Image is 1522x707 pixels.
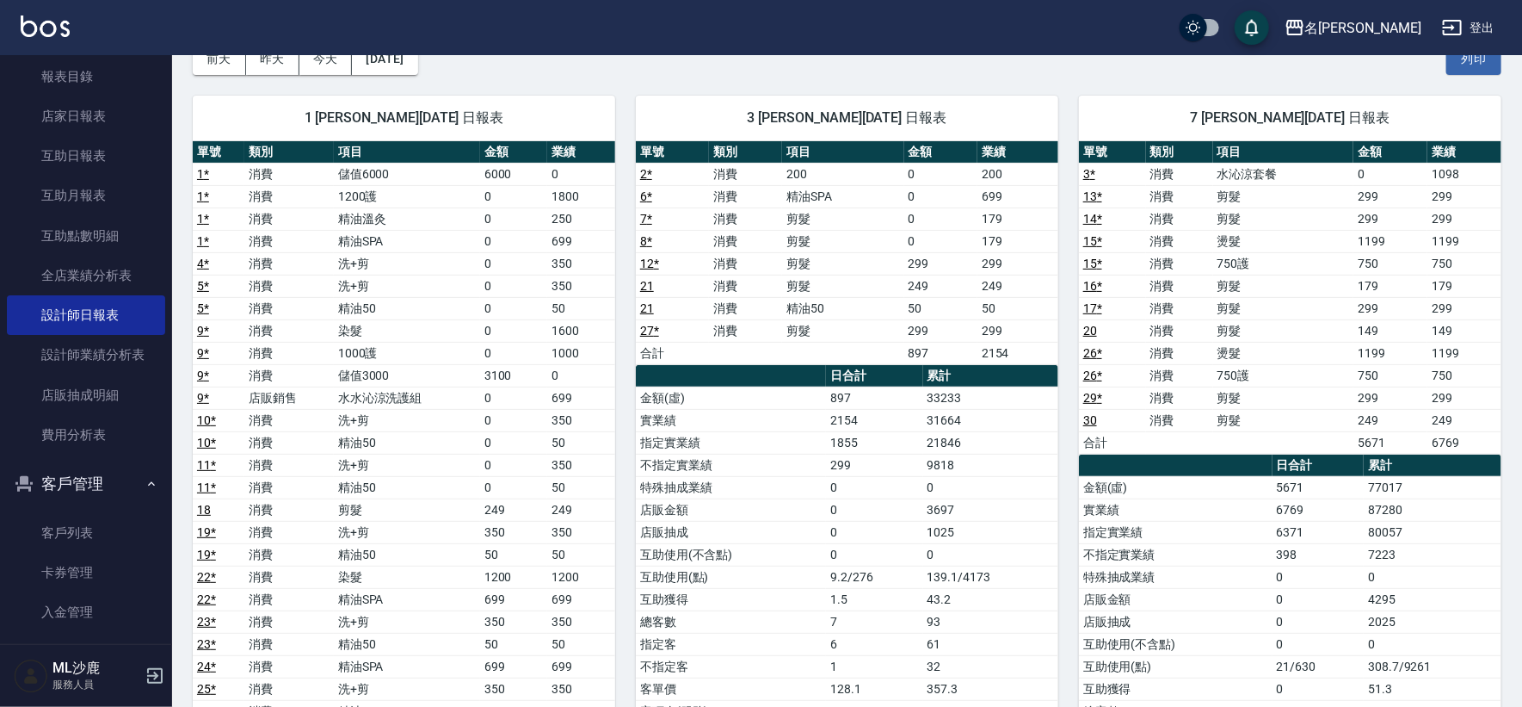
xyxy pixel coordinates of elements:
td: 0 [1353,163,1427,185]
td: 299 [977,319,1058,342]
td: 6000 [480,163,548,185]
td: 儲值3000 [334,364,480,387]
td: 消費 [244,252,334,275]
td: 350 [547,275,615,297]
td: 0 [1272,566,1365,588]
td: 0 [547,163,615,185]
td: 0 [480,431,548,454]
td: 7223 [1364,543,1501,566]
a: 21 [640,279,654,293]
td: 0 [480,387,548,409]
td: 0 [904,230,977,252]
td: 消費 [244,499,334,521]
td: 精油SPA [334,588,480,611]
h5: ML沙鹿 [52,660,140,677]
td: 299 [1353,387,1427,409]
td: 不指定客 [636,655,826,678]
td: 剪髮 [782,230,903,252]
td: 消費 [244,633,334,655]
td: 299 [1353,208,1427,230]
th: 累計 [1364,455,1501,477]
td: 精油SPA [334,230,480,252]
td: 350 [480,611,548,633]
td: 消費 [244,543,334,566]
td: 消費 [1146,342,1213,364]
td: 0 [480,409,548,431]
td: 0 [1272,588,1365,611]
td: 0 [480,185,548,208]
td: 精油50 [334,543,480,566]
button: 列印 [1446,43,1501,75]
td: 店販金額 [1079,588,1272,611]
td: 1 [826,655,922,678]
td: 消費 [244,364,334,387]
td: 消費 [244,185,334,208]
td: 0 [1364,633,1501,655]
td: 1600 [547,319,615,342]
td: 不指定實業績 [1079,543,1272,566]
td: 精油50 [334,476,480,499]
div: 名[PERSON_NAME] [1305,17,1421,39]
td: 350 [547,454,615,476]
td: 消費 [1146,185,1213,208]
td: 合計 [1079,431,1146,454]
td: 消費 [709,275,782,297]
td: 消費 [244,476,334,499]
td: 1098 [1427,163,1501,185]
a: 全店業績分析表 [7,256,165,295]
th: 日合計 [1272,455,1365,477]
td: 1800 [547,185,615,208]
td: 消費 [244,588,334,611]
td: 87280 [1364,499,1501,521]
td: 消費 [244,319,334,342]
td: 50 [480,633,548,655]
td: 洗+剪 [334,454,480,476]
td: 剪髮 [1213,275,1354,297]
td: 299 [826,454,922,476]
td: 燙髮 [1213,342,1354,364]
td: 洗+剪 [334,409,480,431]
a: 18 [197,503,211,517]
td: 金額(虛) [636,387,826,409]
td: 50 [904,297,977,319]
td: 精油50 [782,297,903,319]
td: 消費 [1146,364,1213,387]
td: 299 [1427,297,1501,319]
button: save [1235,10,1269,45]
img: Logo [21,16,70,37]
td: 200 [782,163,903,185]
td: 699 [547,230,615,252]
td: 合計 [636,342,709,364]
td: 149 [1427,319,1501,342]
a: 店家日報表 [7,96,165,136]
td: 149 [1353,319,1427,342]
td: 0 [904,185,977,208]
td: 249 [547,499,615,521]
td: 消費 [244,297,334,319]
td: 6769 [1272,499,1365,521]
td: 消費 [709,230,782,252]
td: 消費 [244,655,334,678]
td: 77017 [1364,476,1501,499]
td: 50 [547,543,615,566]
td: 消費 [709,319,782,342]
td: 剪髮 [782,275,903,297]
td: 1000 [547,342,615,364]
td: 互助獲得 [636,588,826,611]
table: a dense table [1079,141,1501,455]
td: 699 [977,185,1058,208]
td: 179 [1427,275,1501,297]
td: 750 [1427,252,1501,275]
td: 0 [547,364,615,387]
th: 類別 [709,141,782,164]
th: 金額 [1353,141,1427,164]
td: 消費 [244,163,334,185]
td: 0 [1364,566,1501,588]
a: 互助點數明細 [7,216,165,256]
td: 1200護 [334,185,480,208]
td: 43.2 [923,588,1058,611]
td: 0 [904,208,977,230]
td: 不指定實業績 [636,454,826,476]
td: 699 [480,655,548,678]
td: 350 [547,611,615,633]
